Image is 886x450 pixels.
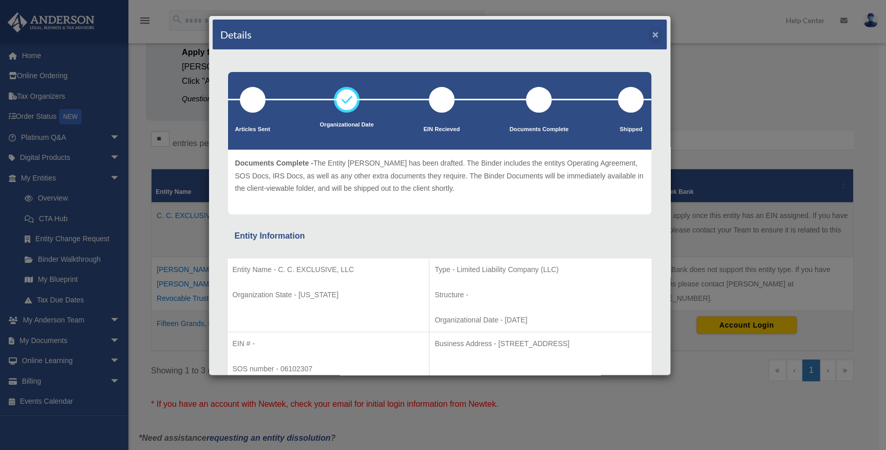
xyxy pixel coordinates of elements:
p: Business Address - [STREET_ADDRESS] [435,337,646,350]
p: Shipped [618,124,644,135]
h4: Details [220,27,252,42]
p: Organizational Date [320,120,374,130]
p: Organization State - [US_STATE] [233,289,424,301]
p: The Entity [PERSON_NAME] has been drafted. The Binder includes the entitys Operating Agreement, S... [235,157,644,195]
p: Documents Complete [510,124,569,135]
button: × [652,29,659,40]
div: Entity Information [235,229,645,243]
p: Type - Limited Liability Company (LLC) [435,263,646,276]
p: Structure - [435,289,646,301]
span: Documents Complete - [235,159,313,167]
p: EIN Recieved [423,124,460,135]
p: Organizational Date - [DATE] [435,314,646,327]
p: EIN # - [233,337,424,350]
p: Articles Sent [235,124,270,135]
p: Entity Name - C. C. EXCLUSIVE, LLC [233,263,424,276]
p: SOS number - 06102307 [233,363,424,375]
